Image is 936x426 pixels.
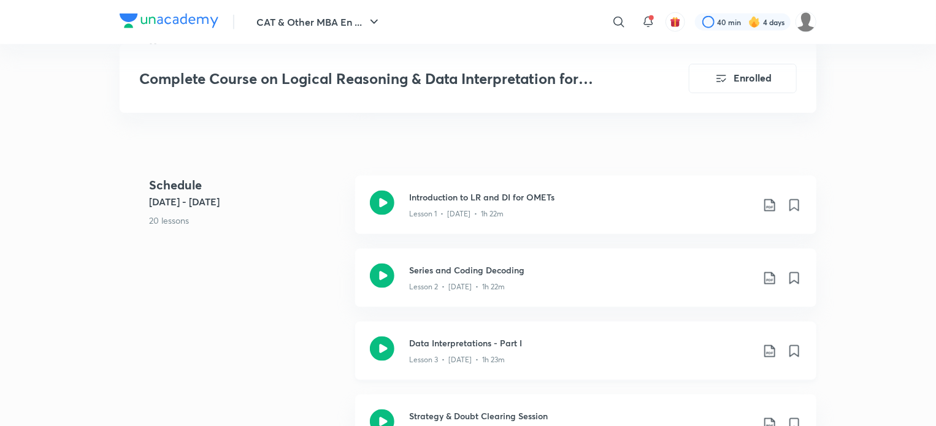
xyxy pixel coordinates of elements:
a: Series and Coding DecodingLesson 2 • [DATE] • 1h 22m [355,249,816,322]
button: Enrolled [689,64,797,93]
img: Company Logo [120,13,218,28]
p: Lesson 2 • [DATE] • 1h 22m [409,281,505,292]
a: Data Interpretations - Part ILesson 3 • [DATE] • 1h 23m [355,322,816,395]
button: CAT & Other MBA En ... [249,10,389,34]
p: Lesson 3 • [DATE] • 1h 23m [409,354,505,365]
h3: Strategy & Doubt Clearing Session [409,409,753,422]
h3: Complete Course on Logical Reasoning & Data Interpretation for NMAT & SNAP 2024 [139,70,620,88]
p: 20 lessons [149,214,345,227]
a: Introduction to LR and DI for OMETsLesson 1 • [DATE] • 1h 22m [355,176,816,249]
img: Anubhav Singh [796,12,816,32]
h5: [DATE] - [DATE] [149,194,345,209]
img: avatar [670,17,681,28]
p: Lesson 1 • [DATE] • 1h 22m [409,208,504,219]
button: avatar [666,12,685,32]
img: streak [748,16,761,28]
h3: Series and Coding Decoding [409,264,753,276]
a: Company Logo [120,13,218,31]
h3: Data Interpretations - Part I [409,337,753,349]
h3: Introduction to LR and DI for OMETs [409,191,753,203]
h4: Schedule [149,176,345,194]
